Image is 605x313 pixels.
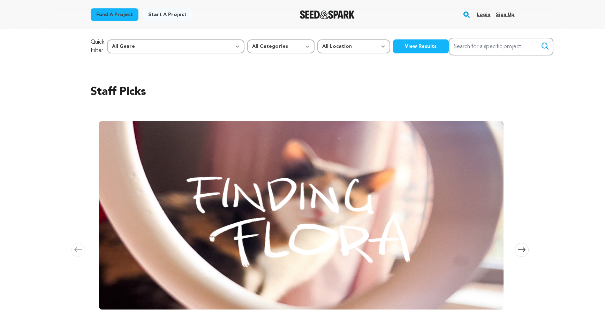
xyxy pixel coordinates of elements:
[91,8,138,21] a: Fund a project
[300,10,355,19] a: Seed&Spark Homepage
[300,10,355,19] img: Seed&Spark Logo Dark Mode
[393,39,449,53] button: View Results
[91,38,104,55] p: Quick Filter
[99,121,504,310] img: Finding Flora image
[143,8,192,21] a: Start a project
[496,9,514,20] a: Sign up
[477,9,490,20] a: Login
[91,84,515,100] h2: Staff Picks
[449,38,553,55] input: Search for a specific project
